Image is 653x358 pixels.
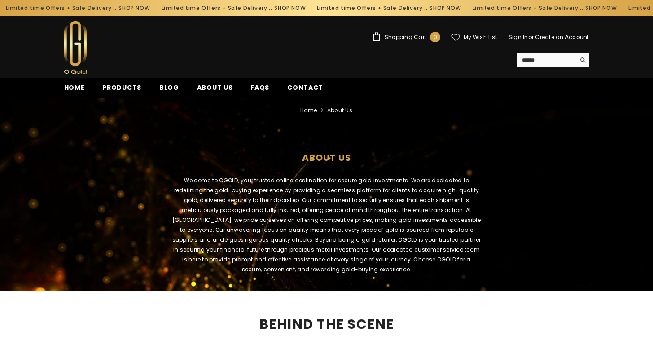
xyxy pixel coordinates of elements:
a: FAQs [241,83,278,98]
nav: breadcrumbs [7,98,646,119]
a: SHOP NOW [274,3,306,13]
a: My Wish List [451,33,497,41]
a: Products [93,83,150,98]
span: Blog [159,83,179,92]
span: My Wish List [464,35,497,40]
div: Limited time Offers + Safe Delivery .. [467,1,622,15]
span: or [528,33,534,41]
span: About us [197,83,233,92]
a: Home [55,83,94,98]
button: Search [575,53,589,67]
summary: Search [517,53,589,67]
a: Contact [278,83,332,98]
a: SHOP NOW [118,3,150,13]
a: Sign In [508,33,528,41]
span: Contact [287,83,323,92]
a: SHOP NOW [430,3,461,13]
div: Limited time Offers + Safe Delivery .. [311,1,467,15]
span: Products [102,83,141,92]
span: 0 [434,32,437,42]
a: Blog [150,83,188,98]
a: Home [300,106,317,115]
div: Welcome to OGOLD, your trusted online destination for secure gold investments. We are dedicated t... [158,176,495,283]
a: Shopping Cart [372,32,440,42]
span: Shopping Cart [385,35,426,40]
a: Create an Account [535,33,589,41]
img: Ogold Shop [64,21,87,74]
a: SHOP NOW [585,3,617,13]
a: About us [188,83,242,98]
h1: about us [7,137,646,173]
span: about us [327,106,352,115]
div: Limited time Offers + Safe Delivery .. [156,1,311,15]
h2: BEHIND THE SCENE [64,318,589,331]
span: Home [64,83,85,92]
span: FAQs [250,83,269,92]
